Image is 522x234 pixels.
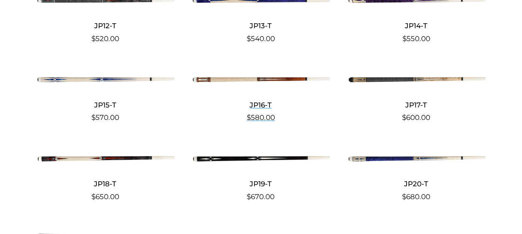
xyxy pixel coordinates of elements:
[247,34,275,43] bdi: 540.00
[191,176,330,192] h2: JP19-T
[36,68,174,90] img: JP15-T
[402,34,407,43] span: $
[91,34,119,43] bdi: 520.00
[402,193,430,201] bdi: 680.00
[347,97,485,112] h2: JP17-T
[36,146,174,202] a: JP18-T $650.00
[91,113,119,122] bdi: 570.00
[347,68,485,90] img: JP17-T
[402,113,406,122] span: $
[36,18,174,33] h2: JP12-T
[402,113,430,122] bdi: 600.00
[36,97,174,112] h2: JP15-T
[247,193,274,201] bdi: 670.00
[402,193,406,201] span: $
[347,146,485,202] a: JP20-T $680.00
[91,193,119,201] bdi: 650.00
[91,193,96,201] span: $
[402,34,430,43] bdi: 550.00
[347,68,485,123] a: JP17-T $600.00
[191,68,330,90] img: JP16-T
[91,34,96,43] span: $
[191,97,330,112] h2: JP16-T
[247,193,251,201] span: $
[347,176,485,192] h2: JP20-T
[91,113,96,122] span: $
[247,34,251,43] span: $
[191,146,330,202] a: JP19-T $670.00
[36,176,174,192] h2: JP18-T
[247,113,275,122] bdi: 580.00
[347,146,485,169] img: JP20-T
[191,18,330,33] h2: JP13-T
[36,68,174,123] a: JP15-T $570.00
[191,146,330,169] img: JP19-T
[247,113,251,122] span: $
[36,146,174,169] img: JP18-T
[191,68,330,123] a: JP16-T $580.00
[347,18,485,33] h2: JP14-T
